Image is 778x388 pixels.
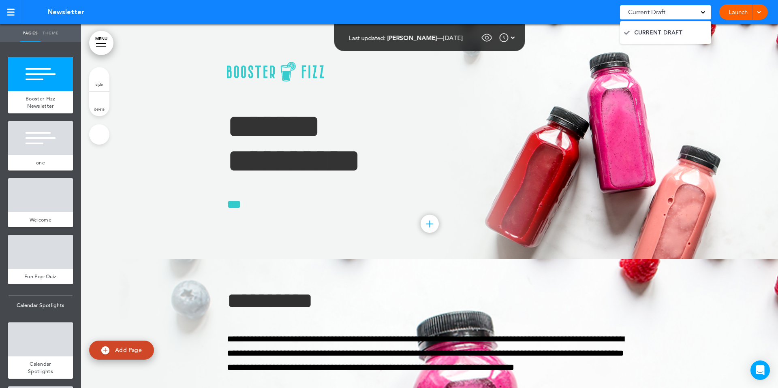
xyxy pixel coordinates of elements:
a: Pages [20,24,41,42]
img: add.svg [101,346,109,354]
div: — [349,35,463,41]
a: Booster Fizz Newsletter [8,91,73,113]
span: Welcome [30,216,51,223]
span: style [96,82,103,87]
span: CURRENT DRAFT [634,29,683,36]
img: 1684861669464.png [227,62,324,81]
img: arrow-down-white.svg [511,33,515,43]
span: Add Page [115,346,142,354]
a: Calendar Spotlights [8,356,73,379]
a: delete [89,92,109,116]
a: Theme [41,24,61,42]
a: style [89,67,109,92]
span: Newsletter [48,8,84,17]
img: time.svg [499,33,509,43]
span: Booster Fizz Newsletter [26,95,56,109]
a: Welcome [8,212,73,228]
span: Calendar Spotlights [8,296,73,315]
span: Last updated: [349,34,386,42]
a: one [8,155,73,171]
a: Launch [725,4,751,20]
span: Fun Pop-Quiz [24,273,57,280]
span: [PERSON_NAME] [387,34,437,42]
span: [DATE] [443,34,463,42]
span: delete [94,107,105,111]
img: eye_approvals.svg [481,32,493,44]
div: Open Intercom Messenger [750,360,770,380]
span: one [36,159,45,166]
a: Fun Pop-Quiz [8,269,73,284]
a: MENU [89,31,113,55]
a: Add Page [89,341,154,360]
span: Current Draft [628,6,665,18]
span: Calendar Spotlights [28,360,53,375]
